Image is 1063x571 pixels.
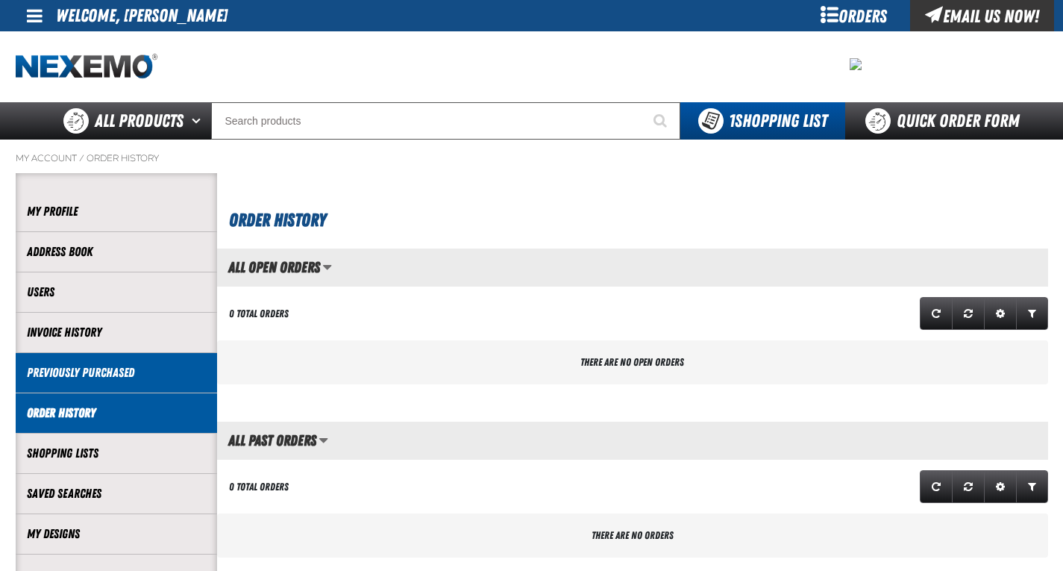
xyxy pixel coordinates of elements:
span: There are no open orders [580,356,684,368]
a: Users [27,284,206,301]
a: Refresh grid action [920,470,953,503]
strong: 1 [729,110,735,131]
button: You have 1 Shopping List. Open to view details [680,102,845,140]
button: Start Searching [643,102,680,140]
a: Reset grid action [952,297,985,330]
h2: All Open Orders [217,259,320,275]
a: Address Book [27,243,206,260]
a: Refresh grid action [920,297,953,330]
a: Order History [27,405,206,422]
input: Search [211,102,680,140]
span: Shopping List [729,110,827,131]
span: / [79,152,84,164]
a: Previously Purchased [27,364,206,381]
span: There are no orders [592,529,674,541]
button: Open All Products pages [186,102,211,140]
nav: Breadcrumbs [16,152,1048,164]
a: Reset grid action [952,470,985,503]
a: Quick Order Form [845,102,1047,140]
img: Nexemo logo [16,54,157,80]
h2: All Past Orders [217,432,316,449]
div: 0 Total Orders [229,307,289,321]
span: Order History [229,210,326,231]
a: Expand or Collapse Grid Settings [984,470,1017,503]
a: Expand or Collapse Grid Settings [984,297,1017,330]
a: Expand or Collapse Grid Filters [1016,297,1048,330]
button: Manage grid views. Current view is All Open Orders [322,255,332,280]
a: Shopping Lists [27,445,206,462]
img: 30f62db305f4ced946dbffb2f45f5249.jpeg [850,58,862,70]
a: My Profile [27,203,206,220]
a: My Account [16,152,77,164]
a: My Designs [27,525,206,543]
a: Home [16,54,157,80]
a: Order History [87,152,159,164]
span: All Products [95,107,184,134]
div: 0 Total Orders [229,480,289,494]
a: Saved Searches [27,485,206,502]
button: Manage grid views. Current view is All Past Orders [319,428,328,453]
a: Expand or Collapse Grid Filters [1016,470,1048,503]
a: Invoice History [27,324,206,341]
